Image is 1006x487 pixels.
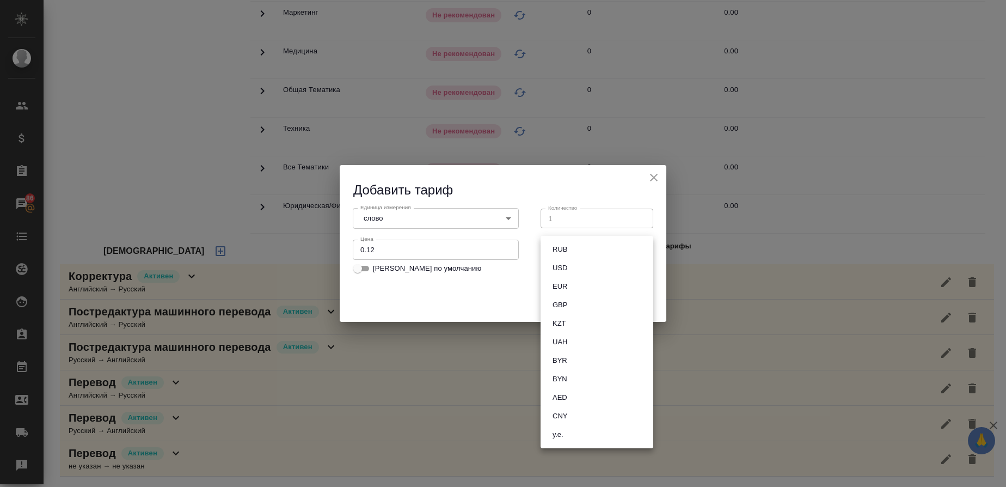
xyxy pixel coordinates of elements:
[549,410,571,422] button: CNY
[549,243,571,255] button: RUB
[549,355,571,367] button: BYR
[549,281,571,293] button: EUR
[549,262,571,274] button: USD
[549,299,571,311] button: GBP
[549,373,571,385] button: BYN
[549,318,569,330] button: KZT
[549,429,567,441] button: у.е.
[549,392,571,404] button: AED
[549,336,571,348] button: UAH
